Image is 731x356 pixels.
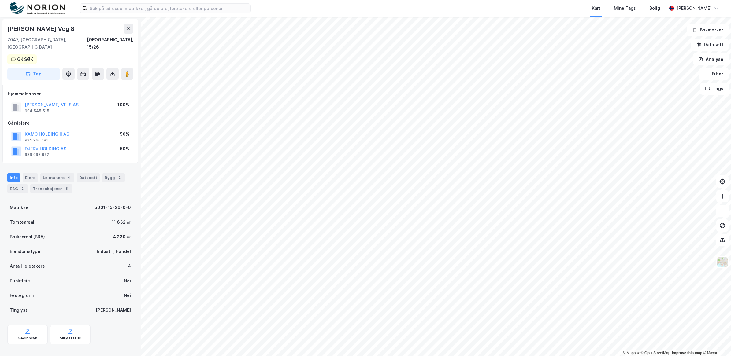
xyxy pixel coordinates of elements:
div: Festegrunn [10,292,34,299]
div: Mine Tags [614,5,636,12]
div: 2 [19,185,25,192]
div: 50% [120,130,129,138]
div: 5001-15-26-0-0 [95,204,131,211]
div: 8 [64,185,70,192]
div: Miljøstatus [60,336,81,341]
button: Datasett [691,39,729,51]
div: Nei [124,292,131,299]
div: 100% [117,101,129,108]
div: 4 [128,262,131,270]
input: Søk på adresse, matrikkel, gårdeiere, leietakere eller personer [87,4,250,13]
div: 4 [66,174,72,181]
div: 4 230 ㎡ [113,233,131,240]
div: 11 632 ㎡ [112,218,131,226]
iframe: Chat Widget [700,327,731,356]
div: Bygg [102,173,125,182]
div: Matrikkel [10,204,30,211]
div: Punktleie [10,277,30,284]
div: Bruksareal (BRA) [10,233,45,240]
div: 7047, [GEOGRAPHIC_DATA], [GEOGRAPHIC_DATA] [7,36,87,51]
div: Leietakere [40,173,74,182]
div: 2 [116,174,122,181]
div: Eiendomstype [10,248,40,255]
div: Transaksjoner [30,184,72,193]
a: OpenStreetMap [641,351,670,355]
div: Hjemmelshaver [8,90,133,97]
div: 924 966 181 [25,138,48,143]
button: Tag [7,68,60,80]
div: Datasett [77,173,100,182]
button: Analyse [693,53,729,65]
button: Tags [700,83,729,95]
div: ESG [7,184,28,193]
button: Bokmerker [687,24,729,36]
div: [PERSON_NAME] [96,306,131,314]
div: Geoinnsyn [18,336,38,341]
div: Kontrollprogram for chat [700,327,731,356]
div: Tomteareal [10,218,34,226]
a: Improve this map [672,351,702,355]
div: Kart [592,5,600,12]
div: Eiere [23,173,38,182]
div: Nei [124,277,131,284]
div: GK SØK [17,56,33,63]
div: Info [7,173,20,182]
div: [PERSON_NAME] Veg 8 [7,24,76,34]
a: Mapbox [623,351,640,355]
div: [GEOGRAPHIC_DATA], 15/26 [87,36,133,51]
img: norion-logo.80e7a08dc31c2e691866.png [10,2,65,15]
div: Bolig [649,5,660,12]
button: Filter [699,68,729,80]
img: Z [717,256,728,268]
div: Industri, Handel [97,248,131,255]
div: Gårdeiere [8,119,133,127]
div: [PERSON_NAME] [677,5,711,12]
div: 994 545 515 [25,108,49,113]
div: Tinglyst [10,306,27,314]
div: 989 093 932 [25,152,49,157]
div: 50% [120,145,129,152]
div: Antall leietakere [10,262,45,270]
